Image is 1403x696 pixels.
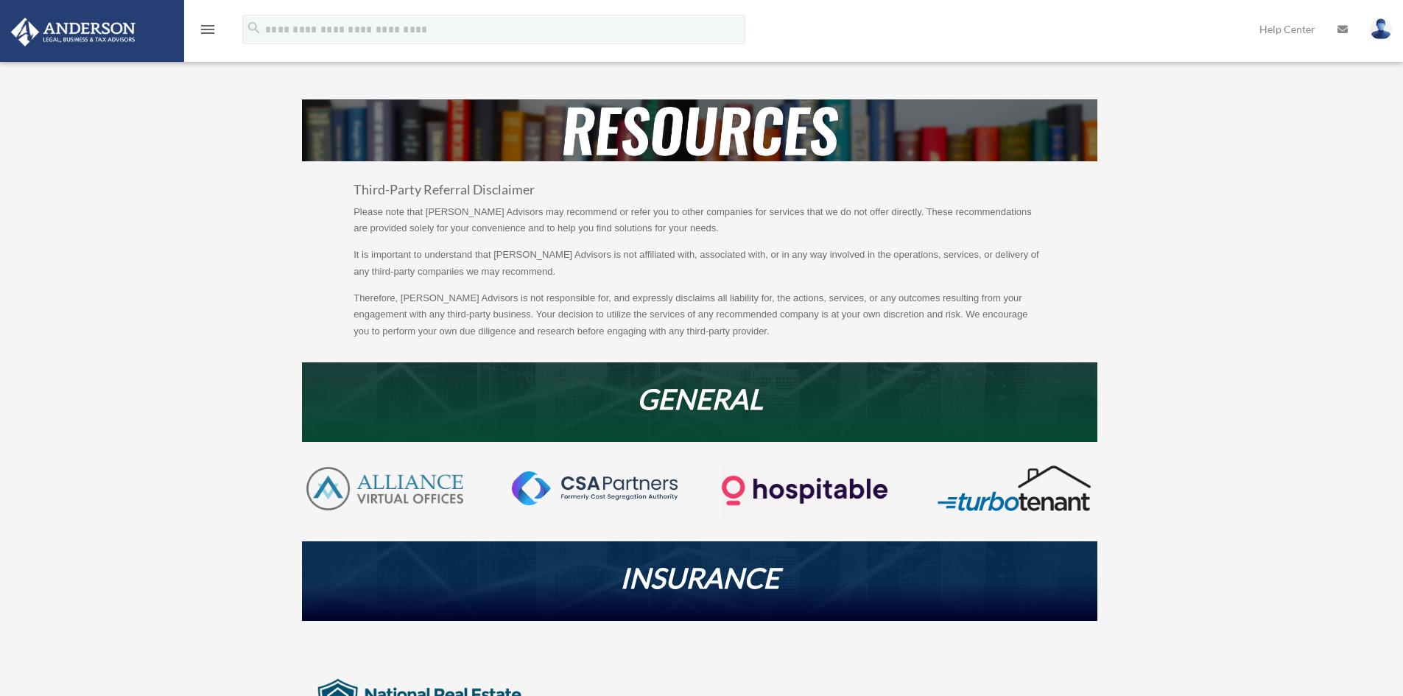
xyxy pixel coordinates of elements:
[199,21,217,38] i: menu
[1370,18,1392,40] img: User Pic
[620,560,779,594] em: INSURANCE
[7,18,140,46] img: Anderson Advisors Platinum Portal
[199,26,217,38] a: menu
[354,204,1046,247] p: Please note that [PERSON_NAME] Advisors may recommend or refer you to other companies for service...
[512,471,678,505] img: CSA-partners-Formerly-Cost-Segregation-Authority
[246,20,262,36] i: search
[722,464,887,518] img: Logo-transparent-dark
[354,247,1046,290] p: It is important to understand that [PERSON_NAME] Advisors is not affiliated with, associated with...
[354,183,1046,204] h3: Third-Party Referral Disclaimer
[931,464,1097,513] img: turbotenant
[637,382,763,415] em: GENERAL
[302,99,1097,161] img: resources-header
[354,290,1046,340] p: Therefore, [PERSON_NAME] Advisors is not responsible for, and expressly disclaims all liability f...
[302,464,468,514] img: AVO-logo-1-color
